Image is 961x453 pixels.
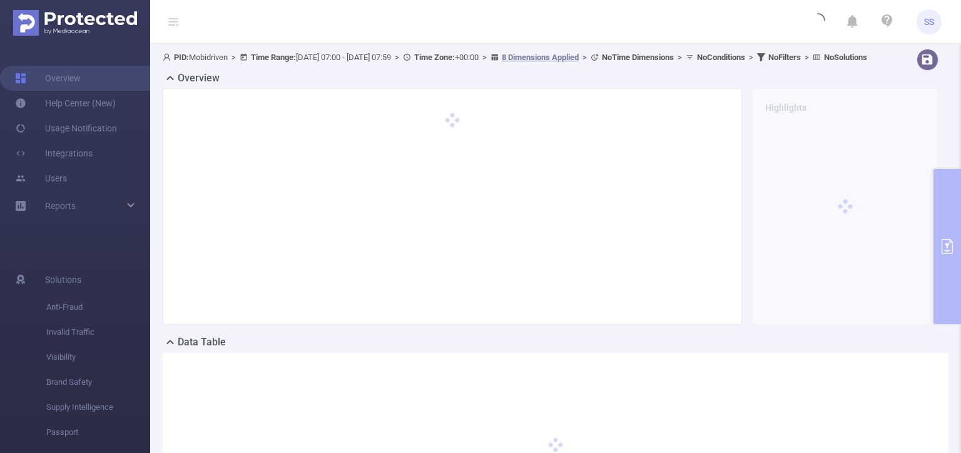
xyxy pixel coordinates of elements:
a: Integrations [15,141,93,166]
h2: Overview [178,71,220,86]
a: Help Center (New) [15,91,116,116]
b: No Time Dimensions [602,53,674,62]
a: Reports [45,193,76,218]
i: icon: user [163,53,174,61]
span: Solutions [45,267,81,292]
b: No Solutions [824,53,867,62]
span: Passport [46,420,150,445]
span: > [391,53,403,62]
a: Overview [15,66,81,91]
span: SS [924,9,934,34]
a: Users [15,166,67,191]
span: > [801,53,813,62]
b: Time Zone: [414,53,455,62]
span: Brand Safety [46,370,150,395]
u: 8 Dimensions Applied [502,53,579,62]
a: Usage Notification [15,116,117,141]
span: > [228,53,240,62]
span: > [674,53,686,62]
span: Reports [45,201,76,211]
span: Supply Intelligence [46,395,150,420]
span: > [479,53,491,62]
b: Time Range: [251,53,296,62]
span: Invalid Traffic [46,320,150,345]
img: Protected Media [13,10,137,36]
b: PID: [174,53,189,62]
span: Visibility [46,345,150,370]
span: > [745,53,757,62]
span: Anti-Fraud [46,295,150,320]
b: No Filters [768,53,801,62]
h2: Data Table [178,335,226,350]
span: Mobidriven [DATE] 07:00 - [DATE] 07:59 +00:00 [163,53,867,62]
b: No Conditions [697,53,745,62]
span: > [579,53,591,62]
i: icon: loading [810,13,825,31]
